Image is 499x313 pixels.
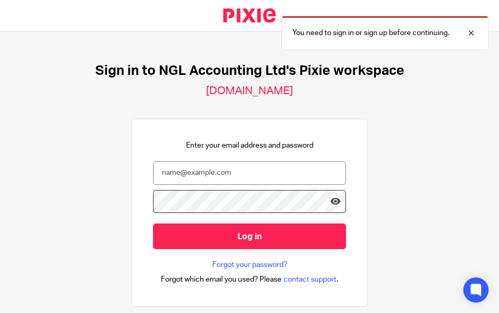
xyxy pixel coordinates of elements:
p: You need to sign in or sign up before continuing. [292,28,449,38]
p: Enter your email address and password [186,140,313,151]
span: Forgot which email you used? Please [161,274,281,285]
input: name@example.com [153,161,346,185]
input: Log in [153,223,346,249]
div: . [161,273,339,285]
span: contact support [284,274,337,285]
a: Forgot your password? [212,260,287,270]
h2: [DOMAIN_NAME] [206,84,293,98]
h1: Sign in to NGL Accounting Ltd's Pixie workspace [95,63,404,79]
